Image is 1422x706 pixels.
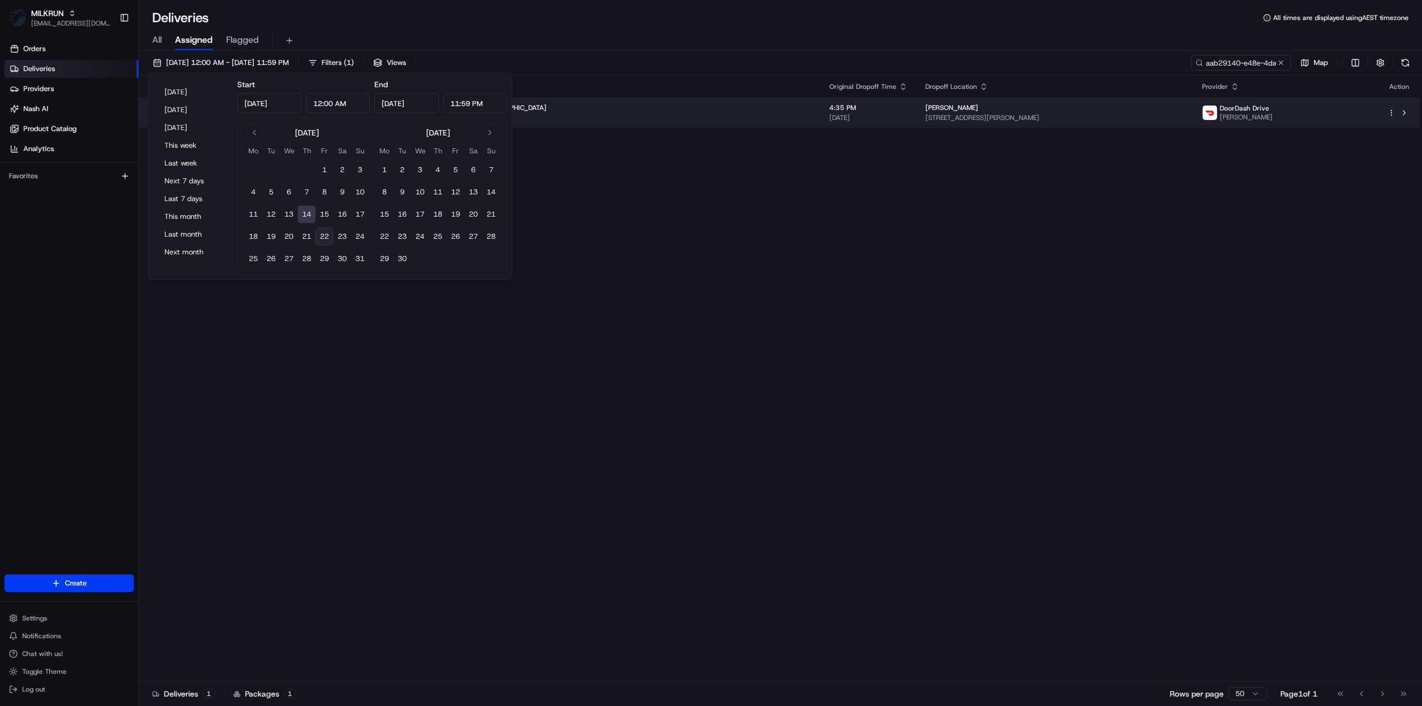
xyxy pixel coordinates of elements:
button: 1 [375,161,393,179]
span: [DATE] [829,113,908,122]
button: 5 [262,183,280,201]
div: Deliveries [152,688,215,699]
button: 11 [429,183,447,201]
span: Dropoff Location [925,82,977,91]
button: Views [368,55,411,71]
div: Favorites [4,167,134,185]
div: 1 [284,689,296,699]
button: 31 [351,250,369,268]
button: 28 [482,228,500,246]
input: Time [443,93,508,113]
button: 1 [316,161,333,179]
a: Analytics [4,140,138,158]
a: Providers [4,80,138,98]
button: Toggle Theme [4,664,134,679]
a: Product Catalog [4,120,138,138]
p: Rows per page [1170,688,1224,699]
label: End [374,79,388,89]
button: 23 [393,228,411,246]
button: 24 [351,228,369,246]
button: 4 [429,161,447,179]
button: 11 [244,206,262,223]
button: 24 [411,228,429,246]
button: [EMAIL_ADDRESS][DOMAIN_NAME] [31,19,111,28]
span: DoorDash Drive [1220,104,1269,113]
h1: Deliveries [152,9,209,27]
span: [STREET_ADDRESS][PERSON_NAME] [925,113,1184,122]
span: [DATE] 12:00 AM - [DATE] 11:59 PM [166,58,289,68]
button: 3 [411,161,429,179]
th: Friday [447,145,464,157]
th: Sunday [351,145,369,157]
button: 3 [351,161,369,179]
a: Deliveries [4,60,138,78]
button: Create [4,574,134,592]
span: Log out [22,685,45,694]
th: Monday [375,145,393,157]
input: Time [306,93,370,113]
button: 2 [333,161,351,179]
button: [DATE] [159,84,226,100]
input: Date [237,93,302,113]
th: Sunday [482,145,500,157]
div: Action [1388,82,1411,91]
span: Provider [1202,82,1228,91]
button: 13 [280,206,298,223]
button: 6 [464,161,482,179]
button: 18 [429,206,447,223]
th: Saturday [333,145,351,157]
button: 5 [447,161,464,179]
span: All times are displayed using AEST timezone [1273,13,1409,22]
span: Product Catalog [23,124,77,134]
button: Notifications [4,628,134,644]
button: 16 [333,206,351,223]
button: 15 [316,206,333,223]
a: Nash AI [4,100,138,118]
label: Start [237,79,255,89]
button: 9 [333,183,351,201]
div: Packages [233,688,296,699]
button: 15 [375,206,393,223]
button: Go to previous month [247,125,262,141]
th: Tuesday [393,145,411,157]
button: 22 [375,228,393,246]
button: Next 7 days [159,173,226,189]
button: 19 [262,228,280,246]
button: [DATE] [159,102,226,118]
span: Providers [23,84,54,94]
th: Thursday [429,145,447,157]
button: Chat with us! [4,646,134,662]
button: This month [159,209,226,224]
div: Page 1 of 1 [1280,688,1318,699]
button: Last month [159,227,226,242]
button: 26 [262,250,280,268]
button: 19 [447,206,464,223]
th: Thursday [298,145,316,157]
div: 1 [203,689,215,699]
span: Settings [22,614,47,623]
span: Orders [23,44,46,54]
span: Nash AI [23,104,48,114]
button: 14 [482,183,500,201]
button: MILKRUN [31,8,64,19]
img: doordash_logo_v2.png [1203,106,1217,120]
input: Date [374,93,439,113]
button: 6 [280,183,298,201]
span: Assigned [175,33,213,47]
button: 27 [280,250,298,268]
button: 10 [411,183,429,201]
button: Next month [159,244,226,260]
button: 8 [316,183,333,201]
button: 4 [244,183,262,201]
button: 30 [393,250,411,268]
th: Monday [244,145,262,157]
th: Wednesday [411,145,429,157]
input: Type to search [1191,55,1291,71]
button: 7 [298,183,316,201]
button: Last 7 days [159,191,226,207]
button: 25 [244,250,262,268]
button: 2 [393,161,411,179]
button: 22 [316,228,333,246]
th: Friday [316,145,333,157]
